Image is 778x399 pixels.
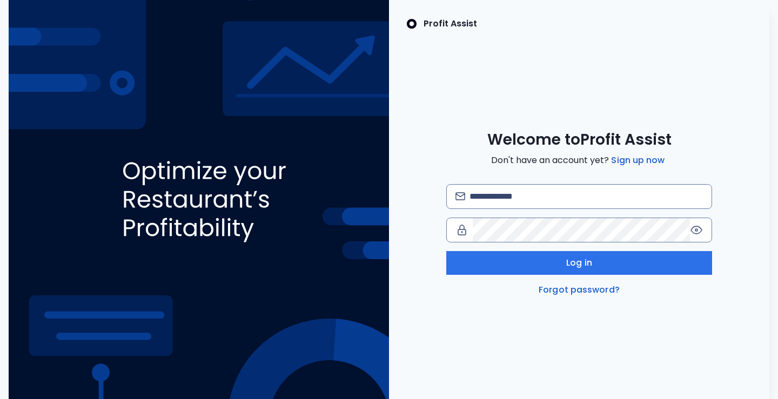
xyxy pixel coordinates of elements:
img: email [455,192,466,200]
button: Log in [446,251,713,275]
span: Don't have an account yet? [491,154,667,167]
img: SpotOn Logo [406,17,417,30]
span: Log in [566,256,592,269]
a: Forgot password? [536,283,622,296]
p: Profit Assist [424,17,477,30]
span: Welcome to Profit Assist [487,130,672,150]
a: Sign up now [609,154,667,167]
